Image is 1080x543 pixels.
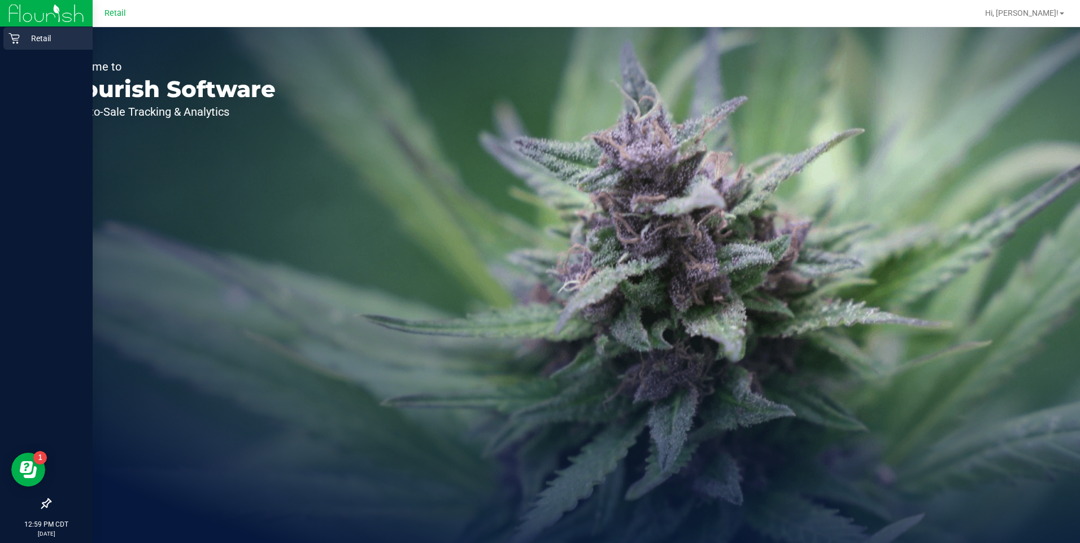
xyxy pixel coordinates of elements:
p: Welcome to [61,61,276,72]
p: [DATE] [5,529,88,538]
inline-svg: Retail [8,33,20,44]
iframe: Resource center unread badge [33,451,47,465]
iframe: Resource center [11,453,45,487]
span: Retail [104,8,126,18]
p: Flourish Software [61,78,276,100]
span: Hi, [PERSON_NAME]! [985,8,1059,17]
p: Seed-to-Sale Tracking & Analytics [61,106,276,117]
p: 12:59 PM CDT [5,519,88,529]
p: Retail [20,32,88,45]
